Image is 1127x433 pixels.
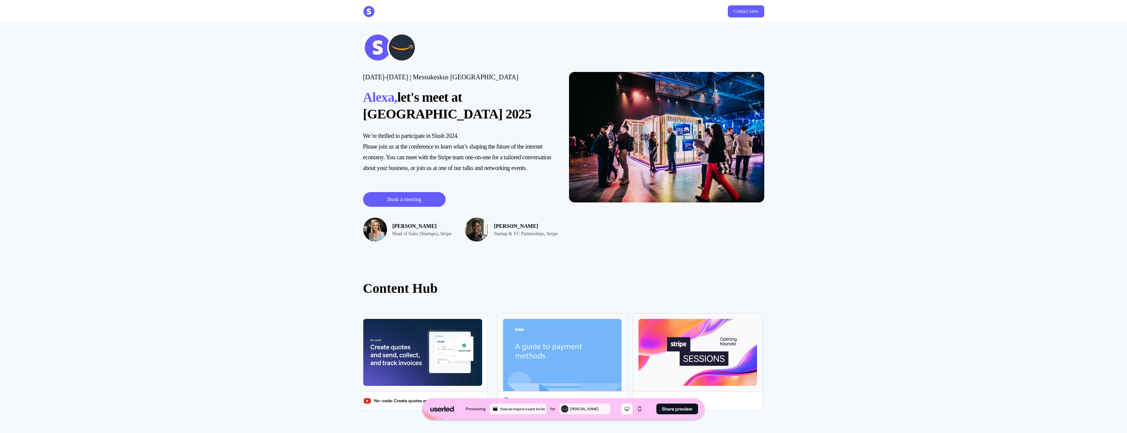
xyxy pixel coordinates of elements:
p: let's meet at [GEOGRAPHIC_DATA] 2025 [363,89,558,122]
p: Please join us at the conference to learn what’s shaping the future of the internet economy. You ... [363,141,558,173]
p: Content Hub [363,278,764,298]
div: Payment Methods Guide [514,398,563,404]
button: Contact sales [728,5,764,17]
div: Previewing [466,406,486,412]
img: Payment-methods-guide.pdf [503,319,622,391]
div: Stripe Sessions 2024 [649,398,690,404]
div: [PERSON_NAME] [570,406,609,412]
p: Startup & VC Partnerships, Stripe [494,230,558,237]
button: Mobile mode [634,404,645,414]
img: Stripe Sessions 2024 [638,319,757,386]
button: Book a meeting [363,192,446,207]
a: [PERSON_NAME] [392,223,437,229]
button: Desktop mode [621,404,633,414]
div: No-code: Create quotes and send, collect, and track invoices [374,398,482,404]
p: [DATE]-[DATE] | Messukeskus [GEOGRAPHIC_DATA] [363,73,558,81]
button: No-code: Create quotes and send, collect, and track invoicesNo-code: Create quotes and send, coll... [358,313,488,411]
p: We’re thrilled to participate in Slush 2024. [363,131,558,141]
img: No-code: Create quotes and send, collect, and track invoices [363,319,482,386]
div: for [550,406,555,412]
p: [PERSON_NAME] [494,222,558,230]
button: Share preview [656,404,698,414]
p: Head of Sales (Startups), Stripe [392,230,452,237]
button: Stripe Sessions 2024Stripe Sessions 2024 [633,313,763,411]
button: Payment-methods-guide.pdfPayment Methods Guide [497,313,627,411]
div: 6sense Inspire event invite [500,406,545,412]
span: Alexa, [363,90,398,105]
